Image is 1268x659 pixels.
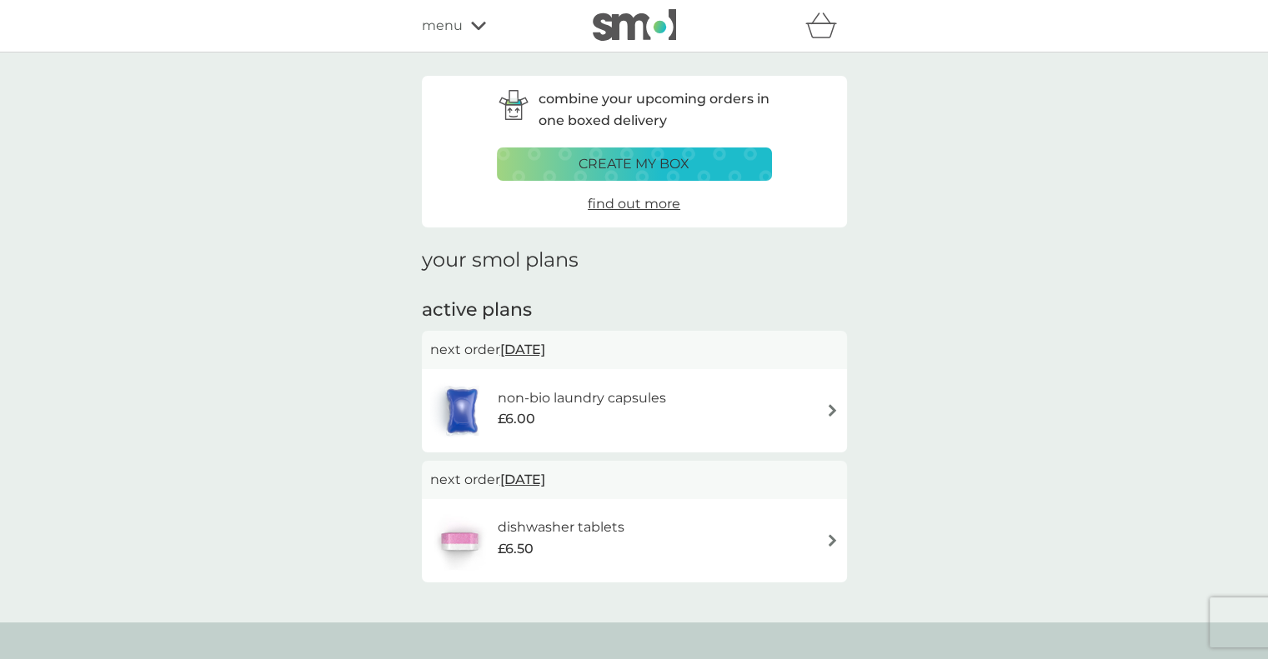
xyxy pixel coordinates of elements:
h6: dishwasher tablets [498,517,624,538]
span: [DATE] [500,463,545,496]
h1: your smol plans [422,248,847,272]
h2: active plans [422,297,847,323]
span: £6.00 [498,408,535,430]
button: create my box [497,147,772,181]
h6: non-bio laundry capsules [498,387,666,409]
span: find out more [588,196,680,212]
p: combine your upcoming orders in one boxed delivery [539,88,772,131]
div: basket [805,9,847,42]
span: menu [422,15,463,37]
img: non-bio laundry capsules [430,382,494,440]
img: dishwasher tablets [430,512,489,570]
a: find out more [588,193,680,215]
p: next order [430,339,839,361]
img: smol [593,9,676,41]
span: £6.50 [498,538,534,560]
p: next order [430,469,839,491]
span: [DATE] [500,333,545,366]
img: arrow right [826,404,839,417]
img: arrow right [826,534,839,547]
p: create my box [579,153,689,175]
